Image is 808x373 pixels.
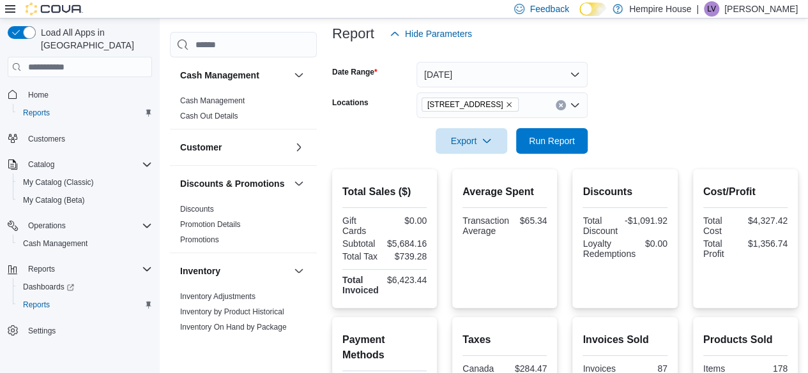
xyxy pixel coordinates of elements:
[530,3,568,15] span: Feedback
[443,128,499,154] span: Export
[579,16,580,17] span: Dark Mode
[23,131,70,147] a: Customers
[583,238,636,259] div: Loyalty Redemptions
[180,323,287,332] a: Inventory On Hand by Package
[28,221,66,231] span: Operations
[629,1,691,17] p: Hempire House
[180,235,219,245] span: Promotions
[387,238,427,249] div: $5,684.16
[180,205,214,214] a: Discounts
[23,261,60,277] button: Reports
[3,129,157,148] button: Customers
[180,235,219,244] a: Promotions
[28,159,54,170] span: Catalog
[18,236,152,251] span: Cash Management
[23,177,94,187] span: My Catalog (Classic)
[180,111,238,121] span: Cash Out Details
[291,263,307,279] button: Inventory
[579,3,606,16] input: Dark Mode
[18,279,152,295] span: Dashboards
[342,238,382,249] div: Subtotal
[405,27,472,40] span: Hide Parameters
[23,157,152,172] span: Catalog
[28,326,56,336] span: Settings
[342,251,382,261] div: Total Tax
[13,104,157,122] button: Reports
[180,265,220,277] h3: Inventory
[23,323,61,339] a: Settings
[387,251,427,261] div: $739.28
[23,282,74,292] span: Dashboards
[18,193,152,208] span: My Catalog (Beta)
[180,265,289,277] button: Inventory
[23,218,152,233] span: Operations
[23,131,152,147] span: Customers
[180,141,222,154] h3: Customer
[13,296,157,314] button: Reports
[583,332,667,347] h2: Invoices Sold
[18,297,152,312] span: Reports
[18,236,93,251] a: Cash Management
[18,105,55,121] a: Reports
[427,98,503,111] span: [STREET_ADDRESS]
[570,100,580,110] button: Open list of options
[180,96,245,105] a: Cash Management
[180,307,284,317] span: Inventory by Product Historical
[556,100,566,110] button: Clear input
[416,62,588,87] button: [DATE]
[18,279,79,295] a: Dashboards
[291,140,307,155] button: Customer
[180,112,238,121] a: Cash Out Details
[505,101,513,108] button: Remove 18 Mill Street West from selection in this group
[180,307,284,316] a: Inventory by Product Historical
[342,216,382,236] div: Gift Cards
[180,96,245,106] span: Cash Management
[332,98,369,108] label: Locations
[696,1,699,17] p: |
[641,238,667,249] div: $0.00
[625,216,667,226] div: -$1,091.92
[23,195,85,205] span: My Catalog (Beta)
[724,1,798,17] p: [PERSON_NAME]
[18,105,152,121] span: Reports
[583,216,619,236] div: Total Discount
[170,93,317,129] div: Cash Management
[3,85,157,103] button: Home
[342,275,379,295] strong: Total Invoiced
[583,184,667,200] h2: Discounts
[18,175,99,190] a: My Catalog (Classic)
[462,332,547,347] h2: Taxes
[23,87,54,103] a: Home
[422,98,519,112] span: 18 Mill Street West
[291,68,307,83] button: Cash Management
[28,264,55,274] span: Reports
[8,80,152,373] nav: Complex example
[291,176,307,191] button: Discounts & Promotions
[703,184,788,200] h2: Cost/Profit
[748,216,788,226] div: $4,327.42
[342,332,427,363] h2: Payment Methods
[23,238,88,249] span: Cash Management
[704,1,719,17] div: Lukas Vanwart
[170,201,317,252] div: Discounts & Promotions
[23,108,50,118] span: Reports
[180,69,289,82] button: Cash Management
[180,141,289,154] button: Customer
[707,1,716,17] span: LV
[180,177,284,190] h3: Discounts & Promotions
[13,191,157,209] button: My Catalog (Beta)
[28,90,49,100] span: Home
[462,216,509,236] div: Transaction Average
[516,128,588,154] button: Run Report
[180,291,255,302] span: Inventory Adjustments
[703,332,788,347] h2: Products Sold
[23,86,152,102] span: Home
[180,322,287,332] span: Inventory On Hand by Package
[342,184,427,200] h2: Total Sales ($)
[703,216,743,236] div: Total Cost
[332,67,377,77] label: Date Range
[26,3,83,15] img: Cova
[3,217,157,235] button: Operations
[385,21,477,47] button: Hide Parameters
[180,69,259,82] h3: Cash Management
